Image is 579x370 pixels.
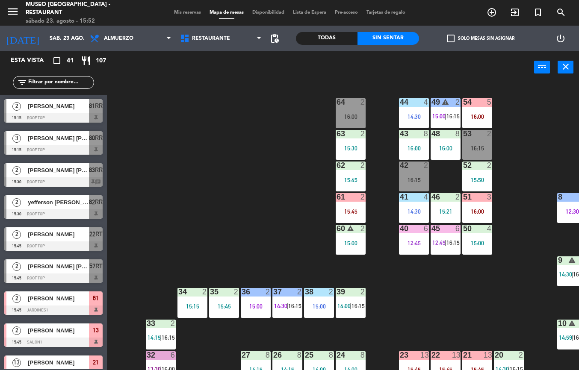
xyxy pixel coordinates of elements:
i: arrow_drop_down [73,33,83,44]
div: 15:00 [336,240,366,246]
div: 15:21 [431,208,461,214]
span: 14:59 [559,334,572,341]
span: [PERSON_NAME] [28,294,89,303]
span: 61 [93,293,99,303]
span: Tarjetas de regalo [362,10,410,15]
span: 83RR [89,165,103,175]
i: warning [442,98,449,106]
div: 16:00 [462,208,492,214]
div: 21 [463,351,464,359]
span: 21 [93,357,99,367]
span: 2 [12,166,21,175]
div: 37 [273,288,274,296]
i: exit_to_app [510,7,520,18]
div: 2 [360,98,366,106]
span: 2 [12,102,21,111]
div: 8 [558,193,558,201]
span: [PERSON_NAME] [PERSON_NAME] [28,262,89,271]
div: 16:00 [399,145,429,151]
div: 2 [297,288,302,296]
div: 15:00 [462,240,492,246]
span: 14:30 [559,271,572,278]
div: 2 [266,288,271,296]
span: 16:15 [446,239,460,246]
div: 13 [420,351,429,359]
span: 14:15 [148,334,161,341]
div: 9 [558,256,558,264]
i: crop_square [52,56,62,66]
span: 57RT [89,261,103,271]
div: 4 [424,193,429,201]
div: 54 [463,98,464,106]
i: power_settings_new [555,33,566,44]
div: 13 [452,351,461,359]
div: 5 [487,98,492,106]
div: 15:45 [336,208,366,214]
div: 10 [558,320,558,327]
div: 14:30 [399,114,429,120]
div: 8 [360,351,366,359]
div: 12:45 [399,240,429,246]
span: 15:00 [432,113,446,120]
i: restaurant [81,56,91,66]
div: 16:15 [462,145,492,151]
span: [PERSON_NAME] [28,358,89,367]
div: 6 [424,225,429,232]
div: 2 [329,288,334,296]
div: 2 [360,225,366,232]
div: 3 [487,193,492,201]
span: Lista de Espera [289,10,331,15]
div: 2 [171,320,176,327]
span: 13 [93,325,99,335]
div: 6 [171,351,176,359]
span: 2 [12,230,21,239]
div: 51 [463,193,464,201]
span: Disponibilidad [248,10,289,15]
span: 12:45 [432,239,446,246]
span: Pre-acceso [331,10,362,15]
button: close [558,61,573,73]
div: 14:30 [399,208,429,214]
div: 15:50 [462,177,492,183]
div: 26 [273,351,274,359]
span: Restaurante [192,35,230,41]
div: 2 [234,288,239,296]
span: 107 [96,56,106,66]
div: 15:15 [177,303,207,309]
span: | [160,334,162,341]
i: menu [6,5,19,18]
div: 15:45 [209,303,239,309]
div: 2 [202,288,207,296]
div: 2 [455,98,461,106]
span: 22RT [89,229,103,239]
span: | [571,334,573,341]
div: 2 [487,130,492,138]
div: Todas [296,32,357,45]
button: menu [6,5,19,21]
div: 15:45 [336,177,366,183]
span: [PERSON_NAME] [28,102,89,111]
i: power_input [537,62,547,72]
span: 16:15 [162,334,175,341]
span: [PERSON_NAME] [28,326,89,335]
div: 2 [360,288,366,296]
div: 15:00 [304,303,334,309]
span: 82RR [89,197,103,207]
div: 2 [360,130,366,138]
span: | [571,271,573,278]
span: 80RR [89,133,103,143]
